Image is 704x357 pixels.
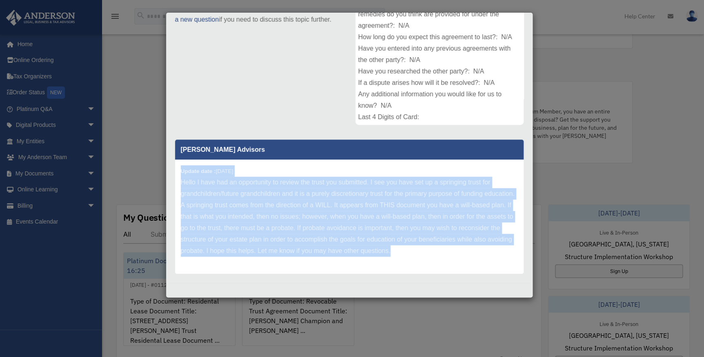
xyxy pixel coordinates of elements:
[355,2,524,125] div: Type of Document: Revocable Trust Agreement Document Title: [PERSON_NAME] Champion and [PERSON_NA...
[181,168,216,174] b: Update date :
[181,177,518,257] p: Hello I have had an opportunity to review the trust you submitted. I see you have set up a spring...
[175,140,524,160] p: [PERSON_NAME] Advisors
[175,2,343,25] p: Comments have been closed on this question, if you need to discuss this topic further.
[181,168,233,174] small: [DATE]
